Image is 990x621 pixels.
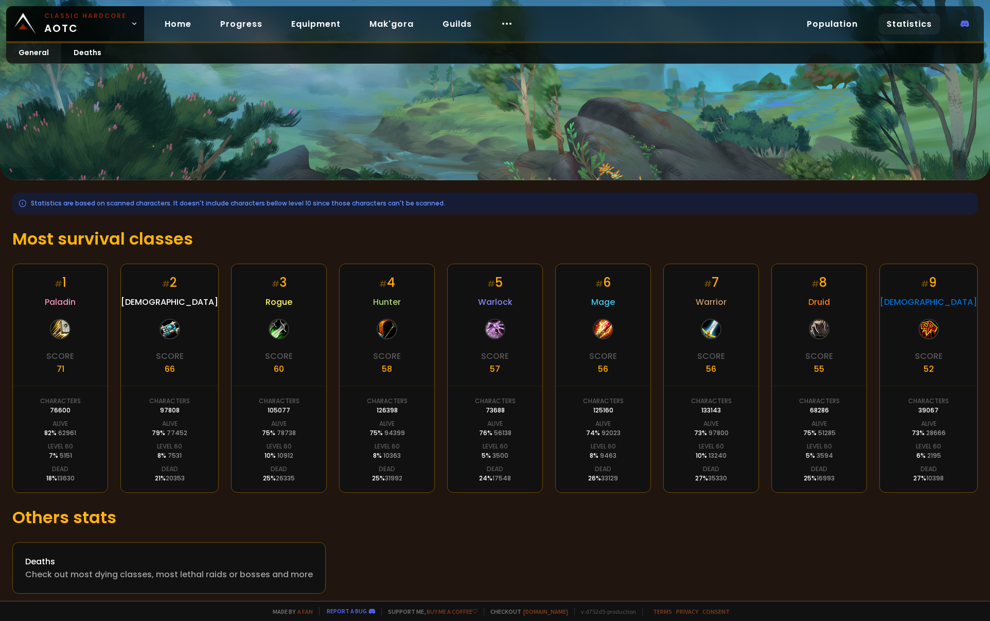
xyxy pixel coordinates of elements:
[379,278,387,290] small: #
[595,273,611,291] div: 6
[706,363,716,375] div: 56
[267,608,313,615] span: Made by
[149,396,190,406] div: Characters
[46,350,74,363] div: Score
[921,464,937,474] div: Dead
[591,442,616,451] div: Level 60
[927,451,941,460] span: 2195
[490,363,500,375] div: 57
[44,11,127,36] span: AOTC
[50,406,70,415] div: 76600
[58,428,76,437] span: 62961
[704,273,719,291] div: 7
[157,442,182,451] div: Level 60
[283,13,349,34] a: Equipment
[483,442,508,451] div: Level 60
[926,428,946,437] span: 28666
[486,406,505,415] div: 73688
[156,13,200,34] a: Home
[588,474,618,483] div: 26 %
[523,608,568,615] a: [DOMAIN_NAME]
[810,406,829,415] div: 68286
[6,43,61,63] a: General
[492,474,511,482] span: 17548
[44,428,76,438] div: 82 %
[811,419,827,428] div: Alive
[277,451,293,460] span: 10912
[162,419,178,428] div: Alive
[709,428,729,437] span: 97800
[921,278,929,290] small: #
[297,608,313,615] a: a fan
[152,428,187,438] div: 79 %
[427,608,478,615] a: Buy me a coffee
[479,474,511,483] div: 24 %
[676,608,698,615] a: Privacy
[12,542,326,594] a: DeathsCheck out most dying classes, most lethal raids or bosses and more
[379,273,395,291] div: 4
[167,428,187,437] span: 77452
[277,428,296,437] span: 78738
[704,278,712,290] small: #
[482,451,508,460] div: 5 %
[595,464,611,474] div: Dead
[383,451,401,460] span: 10363
[12,193,978,214] div: Statistics are based on scanned characters. It doesn't include characters bellow level 10 since t...
[276,474,295,482] span: 26335
[595,278,603,290] small: #
[60,451,72,460] span: 5151
[162,278,170,290] small: #
[6,6,144,41] a: Classic HardcoreAOTC
[492,451,508,460] span: 3500
[265,350,293,363] div: Score
[162,464,178,474] div: Dead
[373,296,401,308] span: Hunter
[799,396,840,406] div: Characters
[379,464,395,474] div: Dead
[709,451,727,460] span: 13240
[583,396,624,406] div: Characters
[817,474,835,482] span: 16993
[385,474,402,482] span: 31992
[703,464,719,474] div: Dead
[916,451,941,460] div: 6 %
[49,451,72,460] div: 7 %
[703,419,719,428] div: Alive
[61,43,114,63] a: Deaths
[166,474,185,482] span: 20353
[372,474,402,483] div: 25 %
[600,451,616,460] span: 9463
[598,363,608,375] div: 56
[168,451,182,460] span: 7531
[805,350,833,363] div: Score
[266,296,292,308] span: Rogue
[157,451,182,460] div: 8 %
[271,419,287,428] div: Alive
[57,363,64,375] div: 71
[367,396,408,406] div: Characters
[274,363,284,375] div: 60
[377,406,398,415] div: 126398
[921,273,936,291] div: 9
[708,474,727,482] span: 35330
[487,419,503,428] div: Alive
[921,419,936,428] div: Alive
[165,363,175,375] div: 66
[212,13,271,34] a: Progress
[487,464,503,474] div: Dead
[926,474,944,482] span: 10398
[25,568,313,581] div: Check out most dying classes, most lethal raids or bosses and more
[487,273,503,291] div: 5
[799,13,866,34] a: Population
[487,278,495,290] small: #
[924,363,934,375] div: 52
[263,474,295,483] div: 25 %
[259,396,299,406] div: Characters
[44,11,127,21] small: Classic Hardcore
[602,428,621,437] span: 92023
[484,608,568,615] span: Checkout
[695,474,727,483] div: 27 %
[40,396,81,406] div: Characters
[264,451,293,460] div: 10 %
[481,350,509,363] div: Score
